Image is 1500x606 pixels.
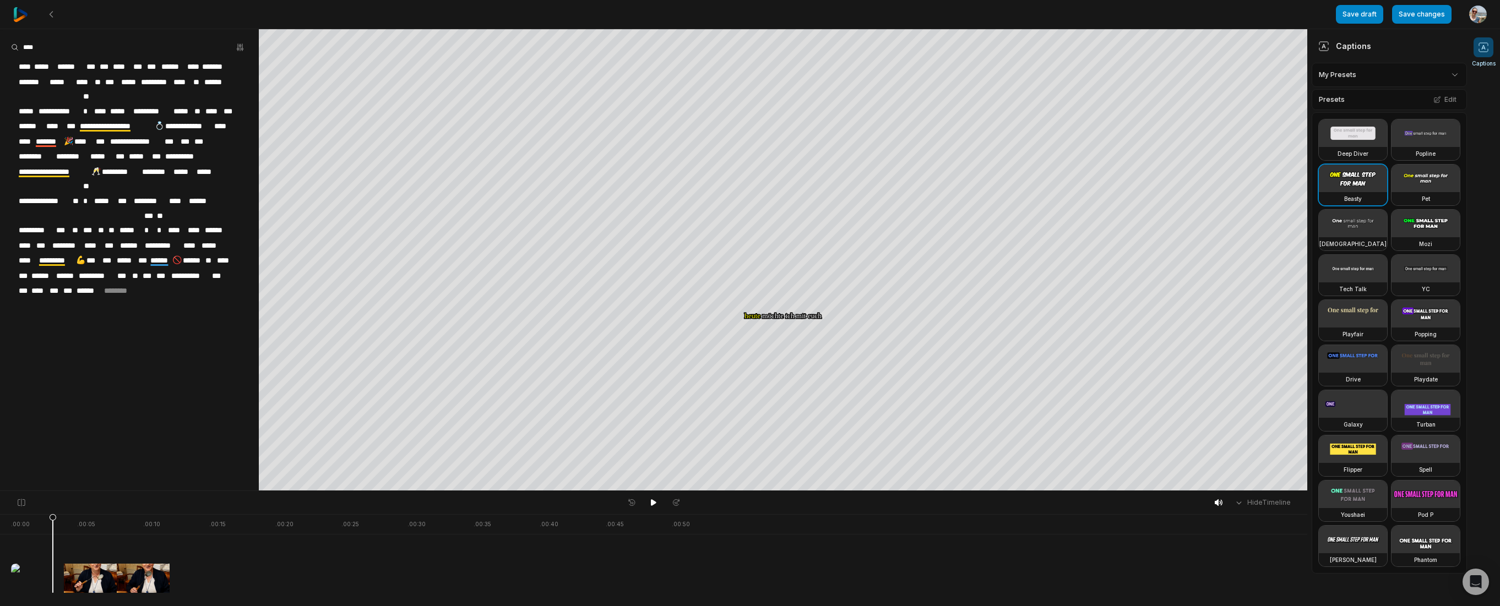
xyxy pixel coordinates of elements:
[1422,194,1430,203] h3: Pet
[1430,92,1460,107] button: Edit
[1419,465,1432,474] h3: Spell
[1422,285,1430,293] h3: YC
[1341,510,1365,519] h3: Youshaei
[1312,89,1467,110] div: Presets
[1414,555,1437,564] h3: Phantom
[1463,569,1489,595] div: Open Intercom Messenger
[1344,420,1363,429] h3: Galaxy
[1318,40,1371,52] div: Captions
[1319,239,1387,248] h3: [DEMOGRAPHIC_DATA]
[1416,149,1436,158] h3: Popline
[1231,494,1294,511] button: HideTimeline
[13,7,28,22] img: reap
[1414,375,1438,384] h3: Playdate
[1418,510,1433,519] h3: Pod P
[1338,149,1368,158] h3: Deep Diver
[1392,5,1452,24] button: Save changes
[1330,555,1377,564] h3: [PERSON_NAME]
[1346,375,1361,384] h3: Drive
[1415,330,1437,339] h3: Popping
[1344,465,1362,474] h3: Flipper
[1472,59,1496,68] span: Captions
[1312,63,1467,87] div: My Presets
[1419,239,1432,248] h3: Mozi
[1343,330,1363,339] h3: Playfair
[1339,285,1367,293] h3: Tech Talk
[1416,420,1436,429] h3: Turban
[1344,194,1362,203] h3: Beasty
[1336,5,1383,24] button: Save draft
[1472,37,1496,68] button: Captions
